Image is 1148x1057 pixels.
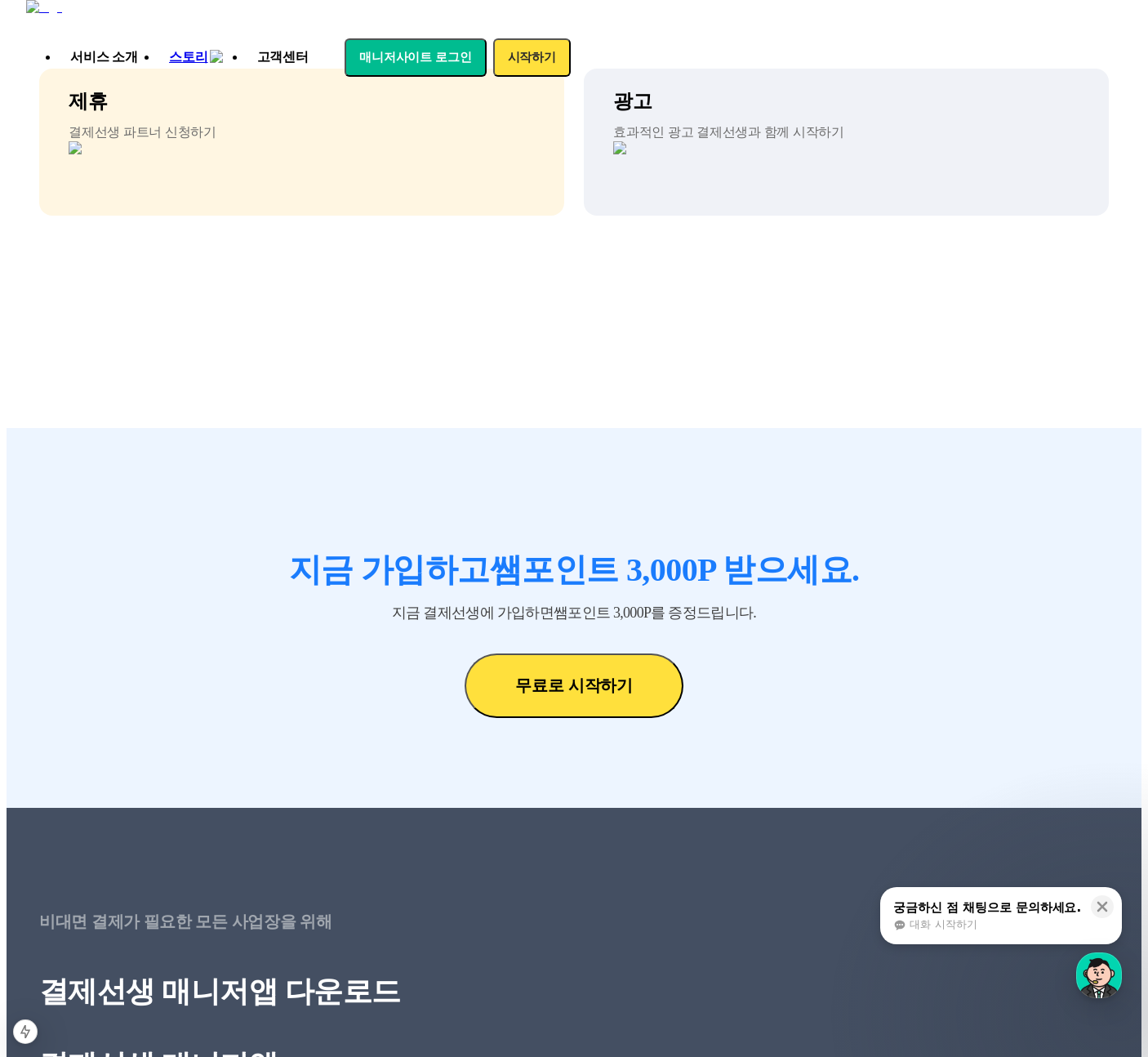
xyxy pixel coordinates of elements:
span: 설정 [252,542,272,555]
h3: 결제선생 매니저앱 다운로드 [39,971,574,1012]
span: 결제선생 파트너 신청하기 [69,124,535,141]
p: 제휴 [69,88,535,114]
span: 홈 [51,542,61,555]
p: 비대면 결제가 필요한 모든 사업장을 위해 [39,901,574,942]
img: 외부 도메인 오픈 [210,50,226,66]
span: 효과적인 광고 결제선생과 함께 시작하기 [613,124,1079,141]
a: 대화 [108,518,211,559]
button: 시작하기 [493,38,571,77]
p: 서비스 소개 [59,41,149,74]
img: 광고 [613,141,652,158]
a: 스토리 [158,41,238,74]
button: 매니저사이트 로그인 [345,38,487,77]
p: 고객센터 [246,41,320,74]
img: 고객센터 [69,141,134,158]
p: 광고 [613,88,1079,114]
a: 홈 [5,518,108,559]
a: 설정 [211,518,314,559]
span: 대화 [149,543,169,556]
h3: 지금 가입하고 쌤포인트 3,000P 받으세요. [39,551,1109,590]
button: 무료로 시작하기 [465,653,683,718]
p: 지금 결제선생에 가입하면 쌤포인트 3,000P를 증정드립니다. [39,604,1109,621]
